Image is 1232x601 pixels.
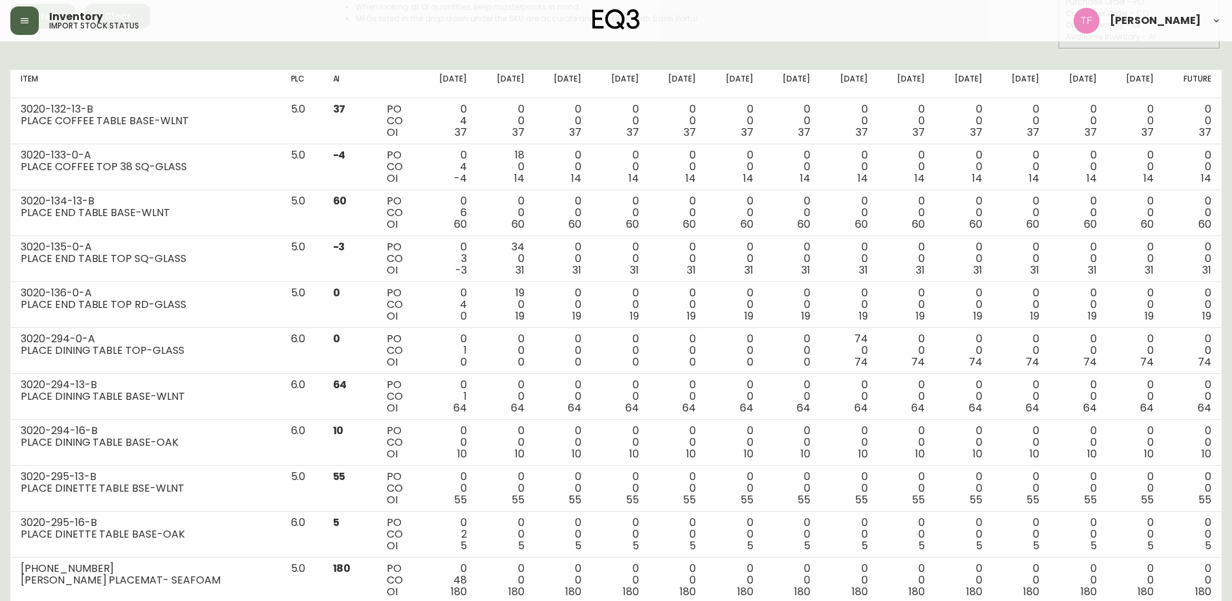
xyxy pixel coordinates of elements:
div: 0 0 [1060,149,1097,184]
div: 0 6 [431,195,468,230]
div: 0 0 [831,241,868,276]
div: 0 0 [602,333,639,368]
th: [DATE] [592,70,649,98]
span: 31 [515,263,524,278]
span: 0 [747,355,753,369]
span: 19 [801,309,810,323]
div: PO CO [387,425,409,460]
span: 60 [740,217,753,232]
div: 0 0 [660,195,697,230]
span: 60 [683,217,696,232]
span: 0 [333,285,340,300]
th: [DATE] [477,70,535,98]
div: PO CO [387,333,409,368]
th: PLC [281,70,323,98]
span: 0 [632,355,639,369]
div: 0 0 [602,195,639,230]
div: 0 0 [1060,379,1097,414]
span: 14 [571,171,581,186]
div: 0 0 [889,287,925,322]
div: 0 0 [831,379,868,414]
div: 0 0 [717,333,753,368]
div: 0 0 [1174,287,1211,322]
th: Future [1164,70,1222,98]
span: 37 [627,125,639,140]
div: 0 0 [889,241,925,276]
div: 3020-136-0-A [21,287,270,299]
span: 10 [1087,446,1097,461]
span: 60 [855,217,868,232]
div: 0 0 [545,425,582,460]
span: Inventory [49,12,103,22]
th: AI [323,70,377,98]
div: 0 0 [946,241,982,276]
span: 37 [913,125,925,140]
div: 0 4 [431,104,468,138]
div: 0 0 [1174,241,1211,276]
div: 0 3 [431,241,468,276]
span: 14 [629,171,639,186]
div: 0 0 [1118,104,1154,138]
div: 0 0 [1003,287,1040,322]
span: OI [387,217,398,232]
span: 64 [797,400,810,415]
span: 60 [512,217,524,232]
div: 74 0 [831,333,868,368]
div: 0 0 [717,425,753,460]
span: 14 [800,171,810,186]
span: 37 [741,125,753,140]
span: 60 [797,217,810,232]
span: OI [387,446,398,461]
span: 64 [625,400,639,415]
td: 5.0 [281,466,323,512]
div: PLACE DINING TABLE BASE-OAK [21,437,270,448]
th: [DATE] [1107,70,1165,98]
td: 6.0 [281,328,323,374]
div: 0 0 [1118,241,1154,276]
span: OI [387,171,398,186]
span: 10 [457,446,467,461]
div: 0 0 [1118,333,1154,368]
span: 31 [572,263,581,278]
span: 60 [1141,217,1154,232]
td: 5.0 [281,98,323,144]
div: 0 0 [1060,241,1097,276]
div: 0 0 [889,379,925,414]
td: 5.0 [281,282,323,328]
span: 55 [333,469,346,484]
div: 0 0 [831,149,868,184]
div: 3020-294-0-A [21,333,270,345]
div: 0 0 [431,471,468,506]
div: 3020-134-13-B [21,195,270,207]
div: 0 0 [602,241,639,276]
div: PO CO [387,149,409,184]
div: 0 0 [1060,195,1097,230]
span: OI [387,125,398,140]
td: 6.0 [281,420,323,466]
div: 0 0 [660,379,697,414]
div: 0 0 [545,195,582,230]
span: 64 [333,377,347,392]
div: 19 0 [488,287,524,322]
span: 64 [969,400,982,415]
span: 31 [630,263,639,278]
span: 60 [333,193,347,208]
span: 14 [914,171,925,186]
h5: import stock status [49,22,139,30]
div: 0 0 [889,195,925,230]
span: 60 [568,217,581,232]
div: 0 0 [488,104,524,138]
span: 19 [515,309,524,323]
span: 60 [1198,217,1211,232]
td: 5.0 [281,236,323,282]
span: 19 [916,309,925,323]
div: 0 0 [545,104,582,138]
span: OI [387,400,398,415]
div: PLACE COFFEE TOP 38 SQ-GLASS [21,161,270,173]
span: 64 [1083,400,1097,415]
div: 0 0 [831,425,868,460]
div: 0 0 [1003,195,1040,230]
div: 0 0 [717,287,753,322]
span: 19 [630,309,639,323]
span: 60 [454,217,467,232]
